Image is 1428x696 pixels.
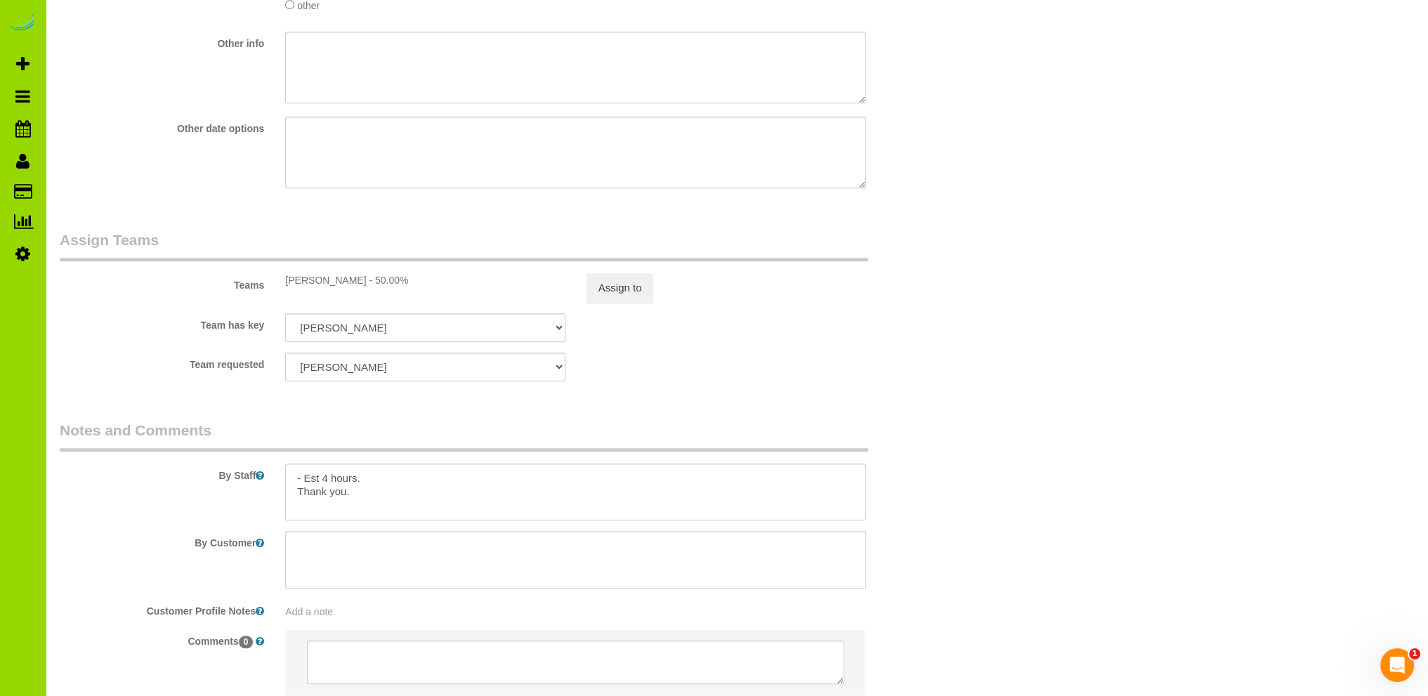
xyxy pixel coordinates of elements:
[49,313,275,332] label: Team has key
[239,636,254,648] span: 0
[49,599,275,618] label: Customer Profile Notes
[285,273,565,287] div: [PERSON_NAME] - 50.00%
[60,230,868,261] legend: Assign Teams
[49,464,275,482] label: By Staff
[49,32,275,51] label: Other info
[49,117,275,136] label: Other date options
[8,14,37,34] img: Automaid Logo
[49,629,275,648] label: Comments
[49,531,275,550] label: By Customer
[587,273,654,303] button: Assign to
[60,420,868,452] legend: Notes and Comments
[1409,648,1420,659] span: 1
[49,273,275,292] label: Teams
[1380,648,1414,682] iframe: Intercom live chat
[285,606,333,617] span: Add a note
[49,353,275,372] label: Team requested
